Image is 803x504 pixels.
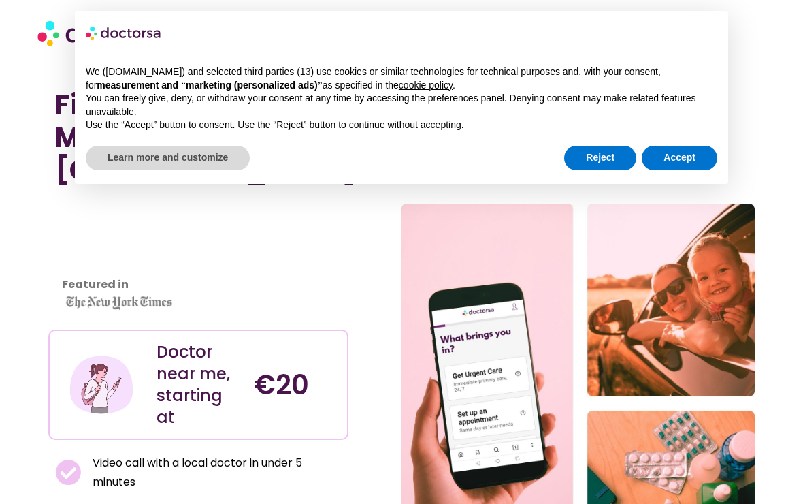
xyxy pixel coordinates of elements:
iframe: Customer reviews powered by Trustpilot [55,200,178,302]
a: cookie policy [399,80,453,91]
strong: Featured in [62,277,129,292]
p: Use the “Accept” button to consent. Use the “Reject” button to continue without accepting. [86,119,717,132]
h4: €20 [254,368,337,401]
h1: Find a Doctor Near Me in [GEOGRAPHIC_DATA] [55,89,342,187]
div: Doctor near me, starting at [157,341,240,428]
p: We ([DOMAIN_NAME]) and selected third parties (13) use cookies or similar technologies for techni... [86,65,717,92]
span: Video call with a local doctor in under 5 minutes [89,454,342,492]
img: Illustration depicting a young woman in a casual outfit, engaged with her smartphone. She has a p... [68,351,135,418]
button: Accept [642,146,717,170]
button: Learn more and customize [86,146,250,170]
button: Reject [564,146,636,170]
img: logo [86,22,162,44]
p: You can freely give, deny, or withdraw your consent at any time by accessing the preferences pane... [86,92,717,119]
strong: measurement and “marketing (personalized ads)” [97,80,322,91]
